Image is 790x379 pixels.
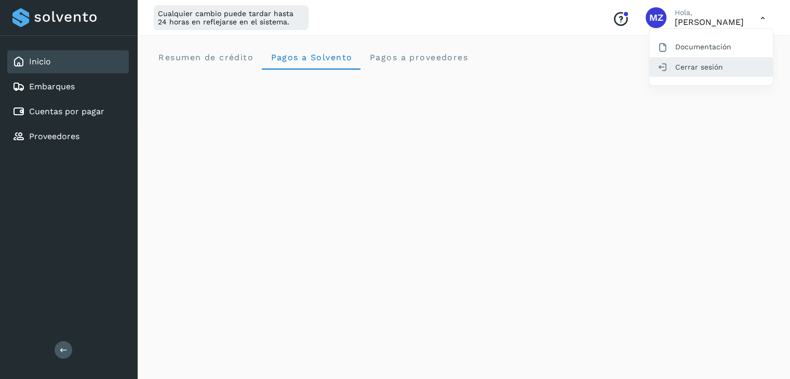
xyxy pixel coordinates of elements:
[7,100,129,123] div: Cuentas por pagar
[29,82,75,91] a: Embarques
[29,106,104,116] a: Cuentas por pagar
[7,125,129,148] div: Proveedores
[649,37,773,57] div: Documentación
[7,50,129,73] div: Inicio
[29,57,51,66] a: Inicio
[7,75,129,98] div: Embarques
[29,131,79,141] a: Proveedores
[649,57,773,77] div: Cerrar sesión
